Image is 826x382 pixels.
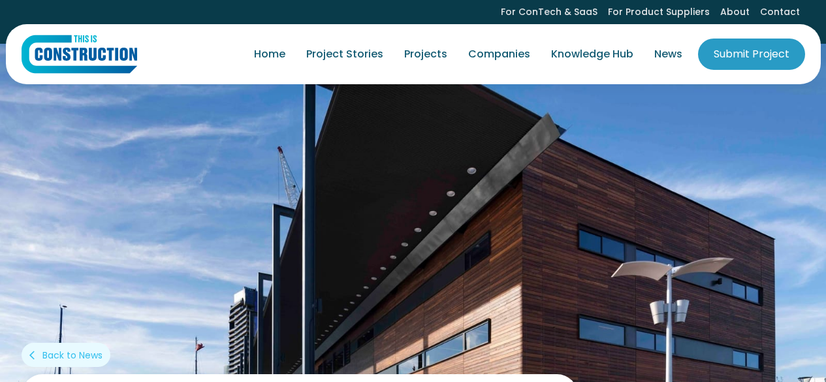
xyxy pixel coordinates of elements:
[714,46,789,62] div: Submit Project
[244,36,296,72] a: Home
[644,36,693,72] a: News
[458,36,541,72] a: Companies
[698,39,805,70] a: Submit Project
[42,349,103,362] div: Back to News
[296,36,394,72] a: Project Stories
[541,36,644,72] a: Knowledge Hub
[22,343,110,367] a: arrow_back_iosBack to News
[29,349,40,362] div: arrow_back_ios
[22,35,137,74] img: This Is Construction Logo
[394,36,458,72] a: Projects
[22,35,137,74] a: home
